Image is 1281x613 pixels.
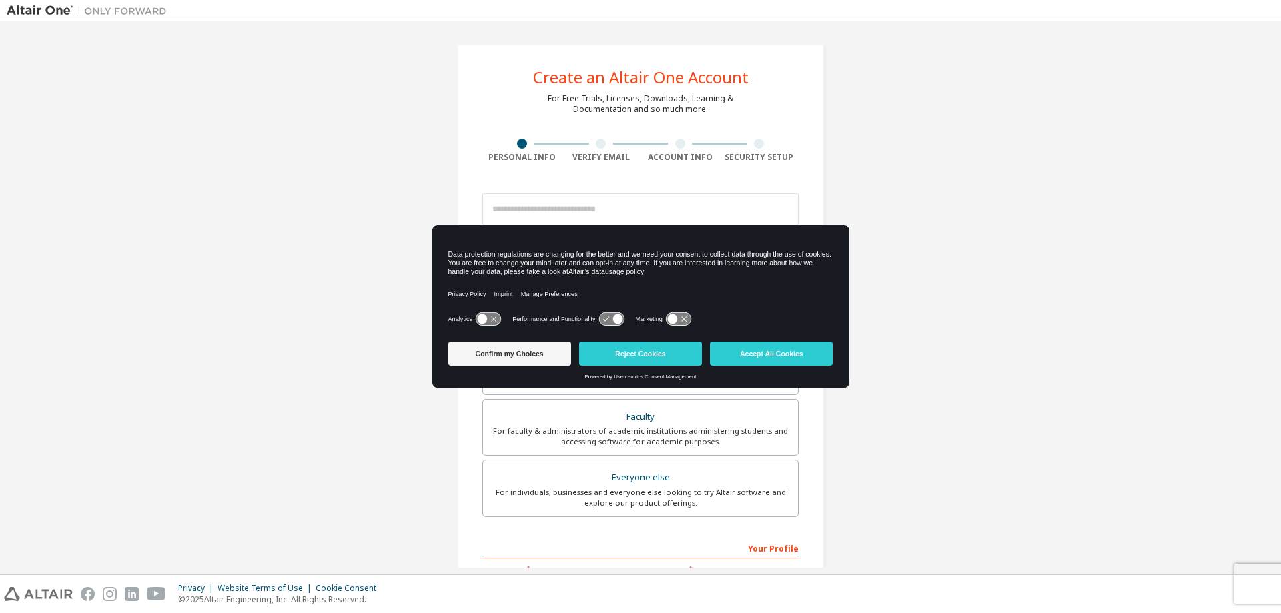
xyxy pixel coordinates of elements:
div: Verify Email [562,152,641,163]
div: Security Setup [720,152,799,163]
div: For faculty & administrators of academic institutions administering students and accessing softwa... [491,426,790,447]
div: For individuals, businesses and everyone else looking to try Altair software and explore our prod... [491,487,790,508]
div: For Free Trials, Licenses, Downloads, Learning & Documentation and so much more. [548,93,733,115]
div: Website Terms of Use [218,583,316,594]
label: Last Name [645,565,799,576]
img: linkedin.svg [125,587,139,601]
div: Privacy [178,583,218,594]
img: instagram.svg [103,587,117,601]
div: Faculty [491,408,790,426]
div: Account Info [640,152,720,163]
img: facebook.svg [81,587,95,601]
p: © 2025 Altair Engineering, Inc. All Rights Reserved. [178,594,384,605]
div: Create an Altair One Account [533,69,749,85]
div: Everyone else [491,468,790,487]
img: Altair One [7,4,173,17]
img: youtube.svg [147,587,166,601]
div: Your Profile [482,537,799,558]
div: Cookie Consent [316,583,384,594]
img: altair_logo.svg [4,587,73,601]
label: First Name [482,565,636,576]
div: Personal Info [482,152,562,163]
